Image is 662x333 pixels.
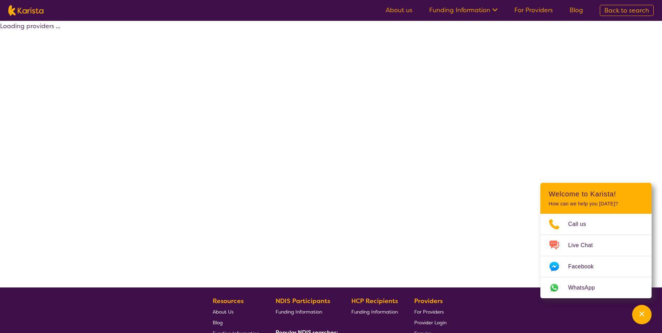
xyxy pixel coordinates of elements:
button: Channel Menu [632,305,652,324]
a: For Providers [514,6,553,14]
span: Live Chat [568,240,601,251]
img: Karista logo [8,5,43,16]
a: Web link opens in a new tab. [540,277,652,298]
a: For Providers [414,306,447,317]
a: Funding Information [276,306,335,317]
span: For Providers [414,309,444,315]
span: Back to search [604,6,649,15]
ul: Choose channel [540,214,652,298]
a: About us [386,6,412,14]
span: Provider Login [414,319,447,326]
a: Funding Information [429,6,498,14]
b: Resources [213,297,244,305]
a: Blog [570,6,583,14]
span: Blog [213,319,223,326]
b: HCP Recipients [351,297,398,305]
span: WhatsApp [568,283,603,293]
b: NDIS Participants [276,297,330,305]
div: Channel Menu [540,183,652,298]
p: How can we help you [DATE]? [549,201,643,207]
span: Funding Information [276,309,322,315]
h2: Welcome to Karista! [549,190,643,198]
span: Facebook [568,261,602,272]
b: Providers [414,297,443,305]
span: About Us [213,309,234,315]
span: Funding Information [351,309,398,315]
a: About Us [213,306,259,317]
a: Back to search [600,5,654,16]
span: Call us [568,219,595,229]
a: Funding Information [351,306,398,317]
a: Blog [213,317,259,328]
a: Provider Login [414,317,447,328]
